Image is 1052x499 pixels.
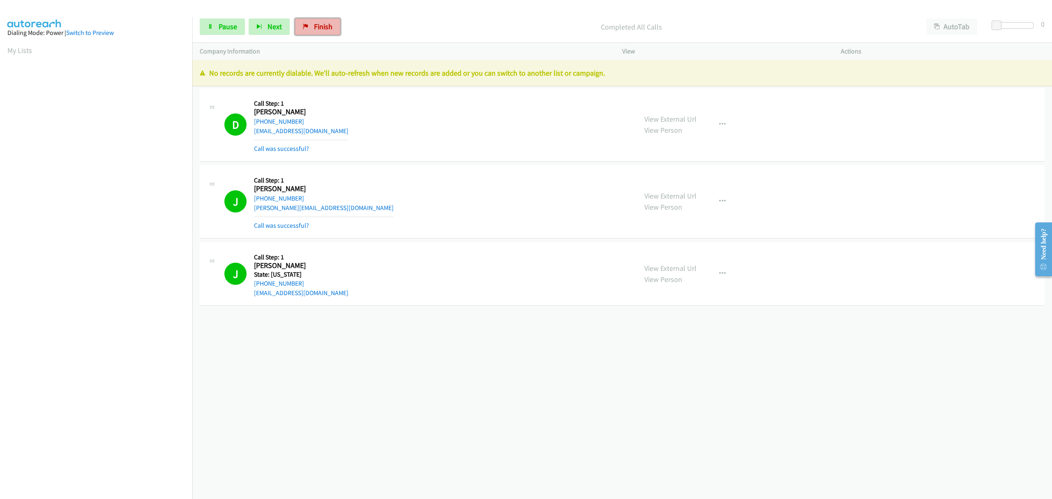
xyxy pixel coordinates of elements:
div: 0 [1041,18,1045,30]
span: Pause [219,22,237,31]
h2: [PERSON_NAME] [254,107,334,117]
h5: State: [US_STATE] [254,270,348,279]
div: Dialing Mode: Power | [7,28,185,38]
a: [EMAIL_ADDRESS][DOMAIN_NAME] [254,127,348,135]
iframe: Resource Center [1029,217,1052,282]
a: [PHONE_NUMBER] [254,118,304,125]
a: [PHONE_NUMBER] [254,194,304,202]
h1: J [224,190,247,213]
button: Next [249,18,290,35]
span: Next [268,22,282,31]
h1: D [224,113,247,136]
a: Call was successful? [254,145,309,152]
p: View [622,46,826,56]
iframe: Dialpad [7,63,192,454]
a: View Person [644,125,682,135]
a: View Person [644,275,682,284]
a: View Person [644,202,682,212]
a: View External Url [644,263,697,273]
span: Finish [314,22,332,31]
h5: Call Step: 1 [254,176,394,185]
a: My Lists [7,46,32,55]
p: No records are currently dialable. We'll auto-refresh when new records are added or you can switc... [200,67,1045,79]
h5: Call Step: 1 [254,253,348,261]
button: AutoTab [926,18,977,35]
a: Call was successful? [254,222,309,229]
div: Delay between calls (in seconds) [996,22,1034,29]
p: Company Information [200,46,607,56]
h1: J [224,263,247,285]
h2: [PERSON_NAME] [254,184,334,194]
a: [EMAIL_ADDRESS][DOMAIN_NAME] [254,289,348,297]
a: [PHONE_NUMBER] [254,280,304,287]
h5: Call Step: 1 [254,99,348,108]
a: [PERSON_NAME][EMAIL_ADDRESS][DOMAIN_NAME] [254,204,394,212]
h2: [PERSON_NAME] [254,261,334,270]
a: Pause [200,18,245,35]
p: Actions [841,46,1045,56]
a: View External Url [644,114,697,124]
a: View External Url [644,191,697,201]
a: Switch to Preview [66,29,114,37]
a: Finish [295,18,340,35]
p: Completed All Calls [351,21,911,32]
